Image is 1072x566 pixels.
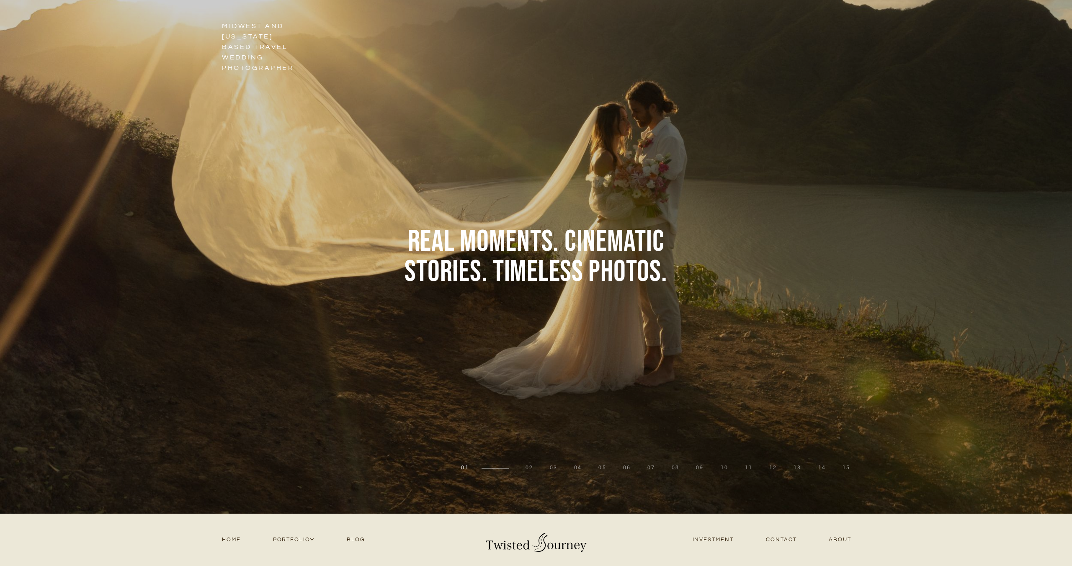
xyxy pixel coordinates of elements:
[493,257,583,287] span: Timeless
[574,464,582,472] button: 4 of 15
[750,534,812,545] a: Contact
[408,227,455,257] span: Real
[672,464,679,472] button: 8 of 15
[273,535,315,544] span: Portfolio
[564,227,664,257] span: Cinematic
[647,464,655,472] button: 7 of 15
[696,464,703,472] button: 9 of 15
[461,464,469,472] button: 1 of 15
[257,534,330,545] a: Portfolio
[588,257,667,287] span: Photos.
[745,464,752,472] button: 11 of 15
[813,534,868,545] a: About
[676,534,750,545] a: Investment
[843,464,850,472] button: 15 of 15
[769,464,777,472] button: 12 of 15
[623,464,631,472] button: 6 of 15
[206,534,257,545] a: Home
[550,464,557,472] button: 3 of 15
[484,527,588,553] img: Twisted Journey
[794,464,801,472] button: 13 of 15
[331,534,381,545] a: Blog
[460,227,559,257] span: Moments.
[818,464,826,472] button: 14 of 15
[721,464,728,472] button: 10 of 15
[526,464,533,472] button: 2 of 15
[405,257,487,287] span: stories.
[598,464,606,472] button: 5 of 15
